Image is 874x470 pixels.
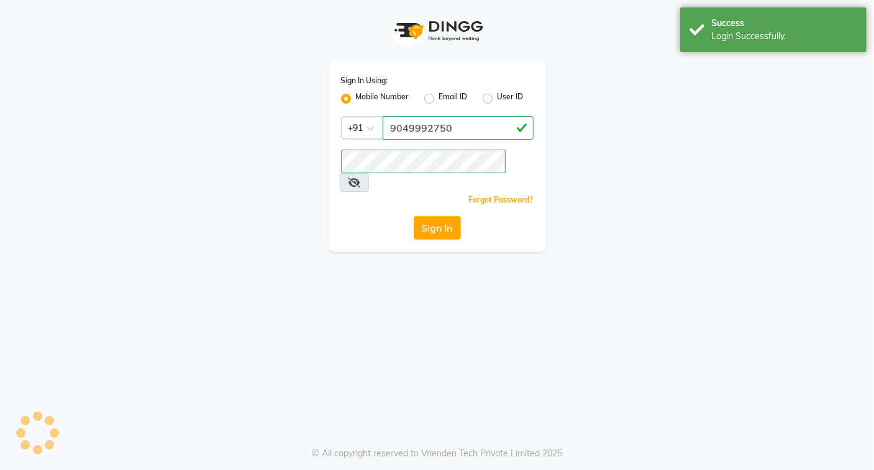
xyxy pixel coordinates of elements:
label: User ID [498,91,524,106]
button: Sign In [414,216,461,240]
input: Username [341,150,506,173]
a: Forgot Password? [469,195,534,204]
label: Mobile Number [356,91,409,106]
div: Login Successfully. [711,30,857,43]
img: logo1.svg [388,12,487,49]
label: Sign In Using: [341,75,388,86]
div: Success [711,17,857,30]
label: Email ID [439,91,468,106]
input: Username [383,116,534,140]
